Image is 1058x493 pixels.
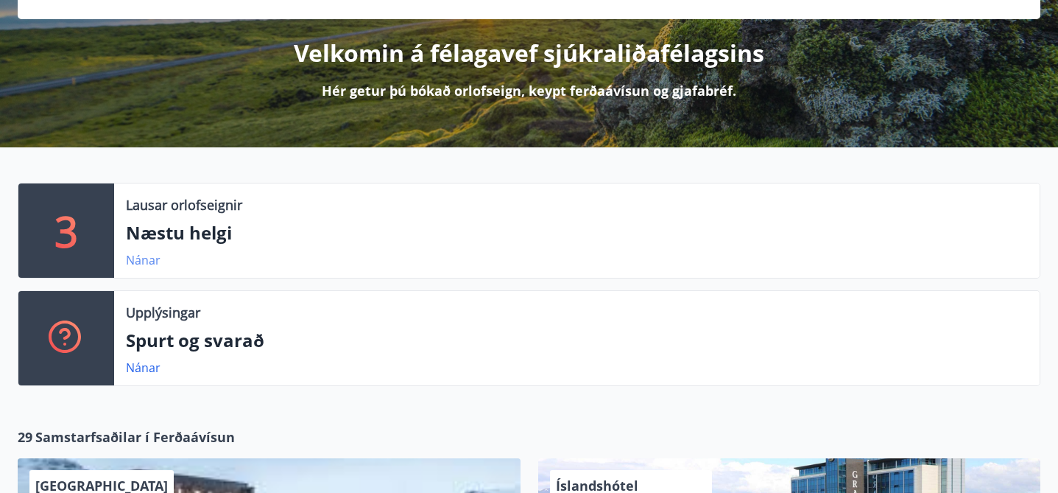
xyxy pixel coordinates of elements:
p: Lausar orlofseignir [126,195,242,214]
a: Nánar [126,360,161,376]
span: Samstarfsaðilar í Ferðaávísun [35,427,235,447]
p: Hér getur þú bókað orlofseign, keypt ferðaávísun og gjafabréf. [322,81,736,100]
p: 3 [54,203,78,259]
a: Nánar [126,252,161,268]
p: Spurt og svarað [126,328,1028,353]
p: Næstu helgi [126,220,1028,245]
span: 29 [18,427,32,447]
p: Upplýsingar [126,303,200,322]
p: Velkomin á félagavef sjúkraliðafélagsins [294,37,764,69]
